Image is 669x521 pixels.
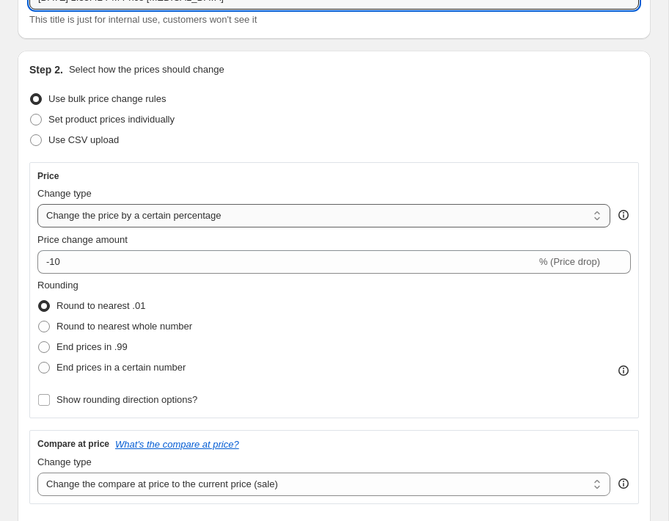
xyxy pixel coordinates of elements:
[69,62,224,77] p: Select how the prices should change
[37,250,536,274] input: -15
[56,321,192,332] span: Round to nearest whole number
[56,362,186,373] span: End prices in a certain number
[115,439,239,450] button: What's the compare at price?
[56,300,145,311] span: Round to nearest .01
[37,234,128,245] span: Price change amount
[48,93,166,104] span: Use bulk price change rules
[37,438,109,450] h3: Compare at price
[29,62,63,77] h2: Step 2.
[48,114,175,125] span: Set product prices individually
[37,280,78,291] span: Rounding
[616,476,631,491] div: help
[539,256,600,267] span: % (Price drop)
[29,14,257,25] span: This title is just for internal use, customers won't see it
[37,456,92,467] span: Change type
[48,134,119,145] span: Use CSV upload
[56,341,128,352] span: End prices in .99
[56,394,197,405] span: Show rounding direction options?
[37,188,92,199] span: Change type
[37,170,59,182] h3: Price
[616,208,631,222] div: help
